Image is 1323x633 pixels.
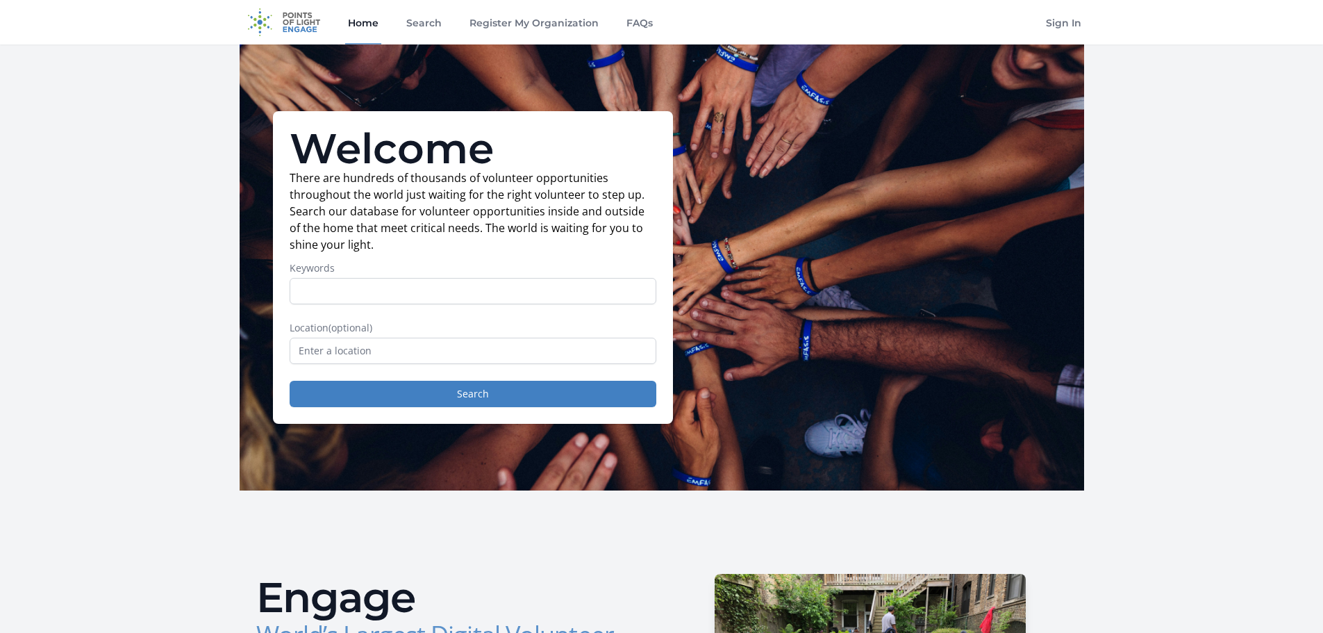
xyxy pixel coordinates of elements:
[290,170,656,253] p: There are hundreds of thousands of volunteer opportunities throughout the world just waiting for ...
[290,338,656,364] input: Enter a location
[290,128,656,170] h1: Welcome
[290,381,656,407] button: Search
[290,321,656,335] label: Location
[290,261,656,275] label: Keywords
[328,321,372,334] span: (optional)
[256,577,651,618] h2: Engage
